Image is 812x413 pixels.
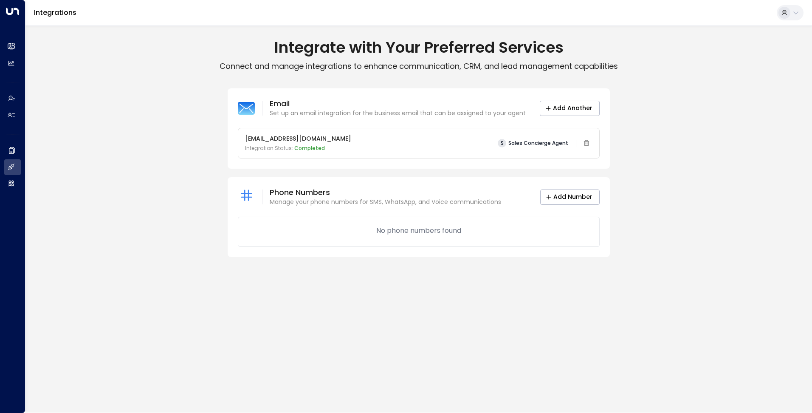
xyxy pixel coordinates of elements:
[34,8,76,17] a: Integrations
[270,187,501,198] p: Phone Numbers
[498,139,506,147] span: S
[540,190,600,205] button: Add Number
[245,144,351,152] p: Integration Status:
[376,226,461,236] p: No phone numbers found
[245,134,351,143] p: [EMAIL_ADDRESS][DOMAIN_NAME]
[581,137,592,150] span: Email integration cannot be deleted while linked to an active agent. Please deactivate the agent ...
[540,101,600,116] button: Add Another
[25,38,812,57] h1: Integrate with Your Preferred Services
[270,99,526,109] p: Email
[270,198,501,206] p: Manage your phone numbers for SMS, WhatsApp, and Voice communications
[270,109,526,118] p: Set up an email integration for the business email that can be assigned to your agent
[494,137,572,149] button: SSales concierge agent
[25,61,812,71] p: Connect and manage integrations to enhance communication, CRM, and lead management capabilities
[508,140,568,146] span: Sales concierge agent
[294,144,325,152] span: Completed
